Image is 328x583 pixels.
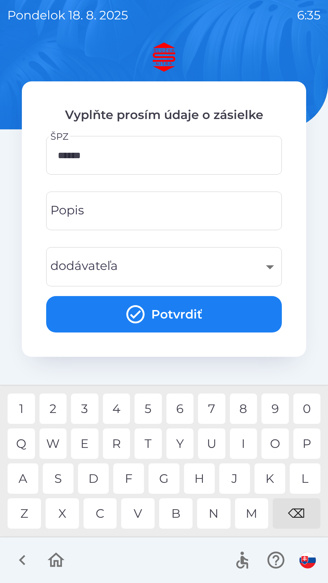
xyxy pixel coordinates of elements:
[22,43,306,72] img: Logo
[7,6,128,24] p: pondelok 18. 8. 2025
[46,106,282,124] p: Vyplňte prosím údaje o zásielke
[297,6,321,24] p: 6:35
[50,130,68,143] label: ŠPZ
[299,552,316,568] img: sk flag
[46,296,282,332] button: Potvrdiť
